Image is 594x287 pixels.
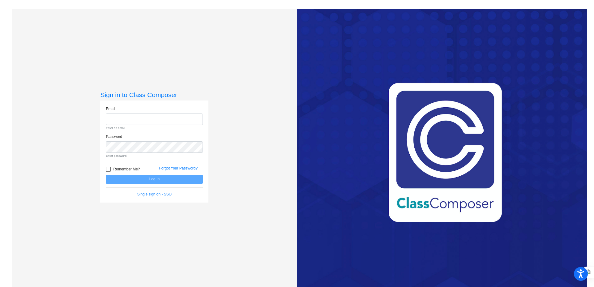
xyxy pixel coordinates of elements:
small: Enter an email. [106,126,203,130]
label: Email [106,106,115,112]
label: Password [106,134,122,139]
span: Remember Me? [113,165,140,173]
h3: Sign in to Class Composer [100,91,208,99]
button: Log In [106,175,203,184]
a: Single sign on - SSO [137,192,172,196]
small: Enter password. [106,154,203,158]
a: Forgot Your Password? [159,166,198,170]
